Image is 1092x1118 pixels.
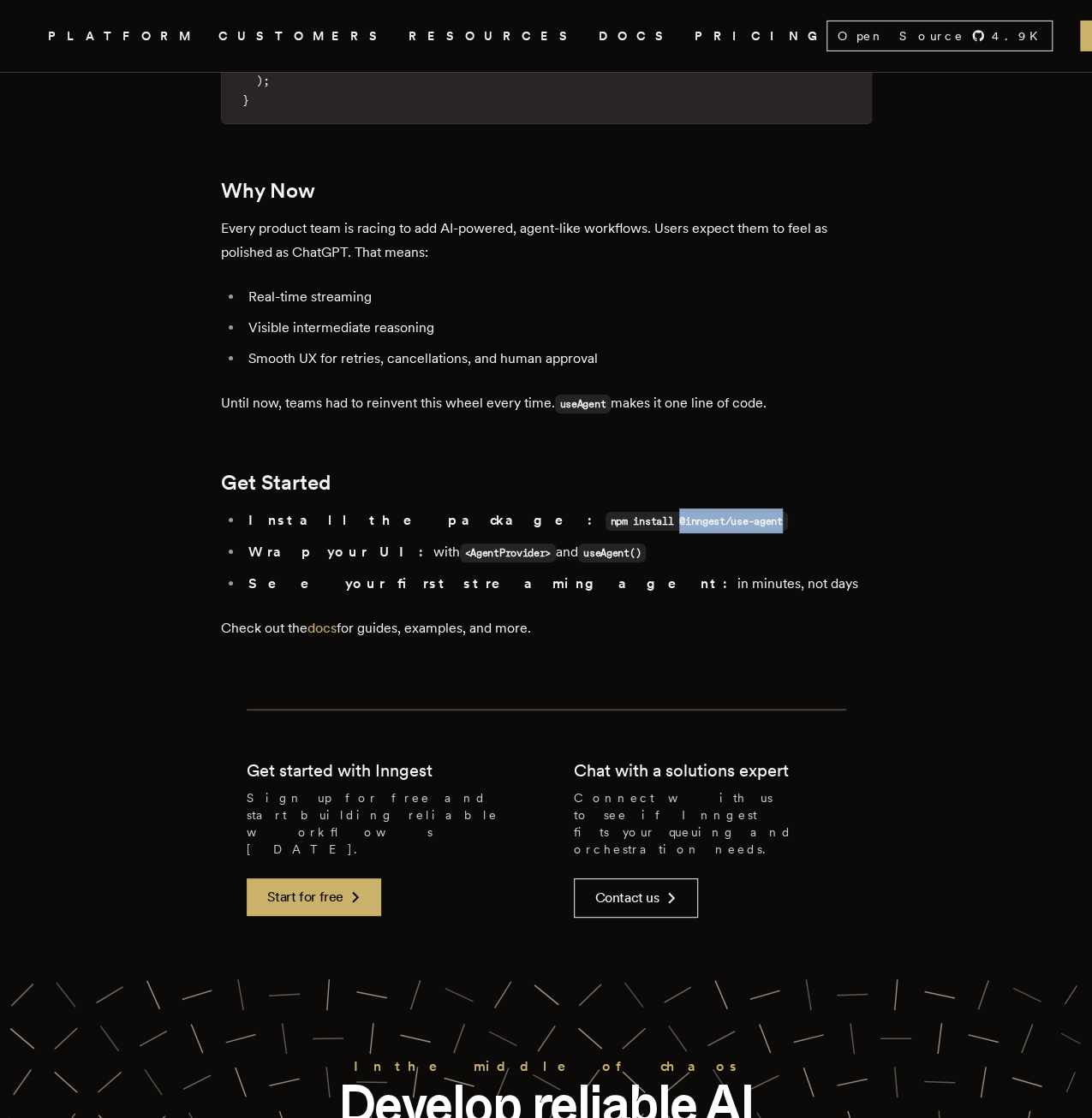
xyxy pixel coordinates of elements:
span: Open Source [838,27,964,45]
a: docs [307,620,337,636]
span: } [242,93,249,107]
strong: See your first streaming agent: [248,575,737,592]
span: 4.9 K [992,27,1048,45]
a: Contact us [574,878,698,918]
a: CUSTOMERS [218,26,388,47]
span: ) [256,74,263,87]
code: npm install @inngest/use-agent [606,512,788,531]
button: RESOURCES [409,26,578,47]
code: useAgent() [578,544,646,562]
button: PLATFORM [48,26,198,47]
li: in minutes, not days [243,572,872,596]
h2: In the middle of chaos [272,1055,820,1079]
a: PRICING [695,26,826,47]
h2: Get Started [221,471,872,495]
h2: Chat with a solutions expert [574,758,789,782]
a: Start for free [247,878,381,916]
code: <AgentProvider> [460,544,557,562]
p: Until now, teams had to reinvent this wheel every time. makes it one line of code. [221,391,872,416]
strong: Wrap your UI: [248,544,433,560]
li: Visible intermediate reasoning [243,316,872,340]
a: DOCS [599,26,674,47]
li: Real-time streaming [243,285,872,309]
p: Sign up for free and start building reliable workflows [DATE]. [247,789,519,858]
p: Every product team is racing to add AI-powered, agent-like workflows. Users expect them to feel a... [221,217,872,265]
h2: Why Now [221,179,872,203]
code: useAgent [555,395,612,413]
strong: Install the package: [248,512,602,528]
h2: Get started with Inngest [247,758,433,782]
span: ; [263,74,270,87]
li: with and [243,540,872,565]
p: Check out the for guides, examples, and more. [221,616,872,640]
li: Smooth UX for retries, cancellations, and human approval [243,347,872,371]
p: Connect with us to see if Inngest fits your queuing and orchestration needs. [574,789,846,858]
